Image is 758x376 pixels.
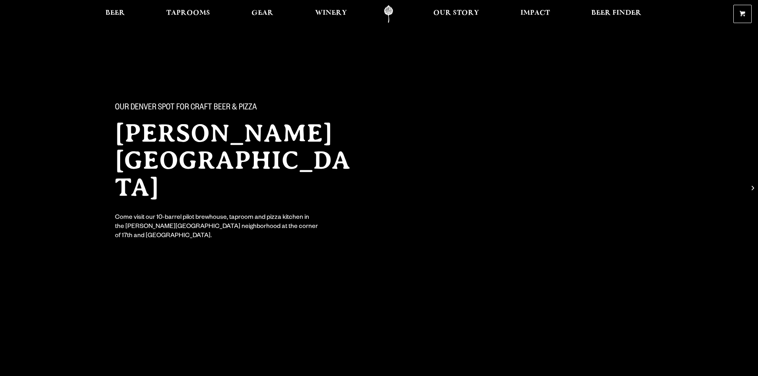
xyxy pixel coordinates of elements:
span: Our Story [433,10,479,16]
a: Beer Finder [586,5,647,23]
span: Beer [105,10,125,16]
a: Taprooms [161,5,215,23]
span: Our Denver spot for craft beer & pizza [115,103,257,113]
a: Gear [246,5,279,23]
a: Winery [310,5,352,23]
span: Taprooms [166,10,210,16]
a: Our Story [428,5,484,23]
h2: [PERSON_NAME][GEOGRAPHIC_DATA] [115,120,363,201]
div: Come visit our 10-barrel pilot brewhouse, taproom and pizza kitchen in the [PERSON_NAME][GEOGRAPH... [115,214,319,241]
a: Impact [515,5,555,23]
a: Odell Home [374,5,403,23]
span: Beer Finder [591,10,641,16]
span: Gear [251,10,273,16]
span: Impact [520,10,550,16]
span: Winery [315,10,347,16]
a: Beer [100,5,130,23]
